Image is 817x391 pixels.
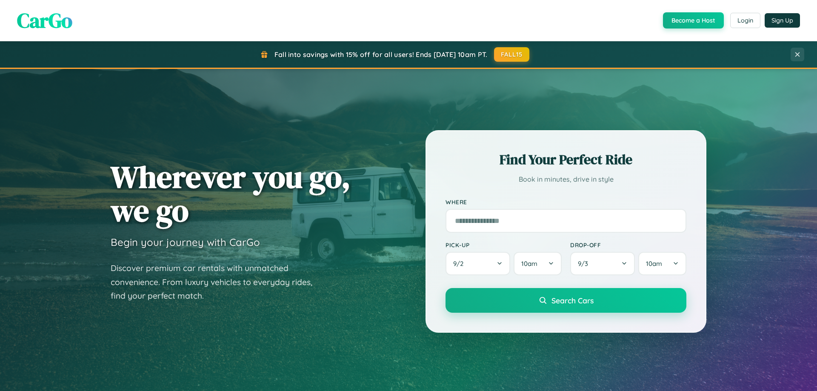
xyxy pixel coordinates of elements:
[446,150,686,169] h2: Find Your Perfect Ride
[578,260,592,268] span: 9 / 3
[111,160,351,227] h1: Wherever you go, we go
[17,6,72,34] span: CarGo
[111,236,260,248] h3: Begin your journey with CarGo
[494,47,530,62] button: FALL15
[111,261,323,303] p: Discover premium car rentals with unmatched convenience. From luxury vehicles to everyday rides, ...
[646,260,662,268] span: 10am
[551,296,594,305] span: Search Cars
[446,252,510,275] button: 9/2
[521,260,537,268] span: 10am
[446,241,562,248] label: Pick-up
[453,260,468,268] span: 9 / 2
[570,241,686,248] label: Drop-off
[663,12,724,29] button: Become a Host
[274,50,488,59] span: Fall into savings with 15% off for all users! Ends [DATE] 10am PT.
[638,252,686,275] button: 10am
[570,252,635,275] button: 9/3
[446,198,686,205] label: Where
[730,13,760,28] button: Login
[446,173,686,186] p: Book in minutes, drive in style
[446,288,686,313] button: Search Cars
[765,13,800,28] button: Sign Up
[514,252,562,275] button: 10am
